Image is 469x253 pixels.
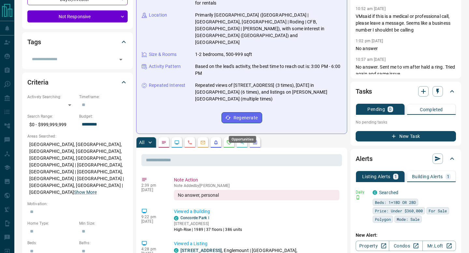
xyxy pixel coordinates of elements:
[139,140,144,145] p: All
[174,177,339,183] p: Note Action
[221,112,262,123] button: Regenerate
[356,117,456,127] p: No pending tasks
[362,174,391,179] p: Listing Alerts
[229,136,256,143] div: Opportunities
[174,240,339,247] p: Viewed a Listing
[174,221,242,227] p: [STREET_ADDRESS]
[79,113,128,119] p: Budget:
[447,174,449,179] p: 1
[141,188,164,192] p: [DATE]
[226,140,232,145] svg: Requests
[356,232,456,239] p: New Alert:
[149,12,167,19] p: Location
[356,86,372,97] h2: Tasks
[356,84,456,99] div: Tasks
[174,216,178,220] div: condos.ca
[429,207,447,214] span: For Sale
[356,131,456,141] button: New Task
[397,216,419,222] span: Mode: Sale
[27,113,76,119] p: Search Range:
[74,189,97,196] button: Show More
[356,13,456,33] p: VMsaid if this is a medical or professional call, please leave a message. Seems like a business n...
[213,140,219,145] svg: Listing Alerts
[356,57,386,62] p: 10:57 am [DATE]
[141,183,164,188] p: 2:39 pm
[79,220,128,226] p: Min Size:
[195,12,342,46] p: Primarily [GEOGRAPHIC_DATA] ([GEOGRAPHIC_DATA] | [GEOGRAPHIC_DATA], [GEOGRAPHIC_DATA] | Roding | ...
[420,107,443,112] p: Completed
[412,174,443,179] p: Building Alerts
[149,82,185,89] p: Repeated Interest
[356,7,386,11] p: 10:52 am [DATE]
[389,107,391,112] p: 0
[356,151,456,166] div: Alerts
[187,140,192,145] svg: Calls
[141,215,164,219] p: 9:22 pm
[375,207,423,214] span: Price: Under $360,000
[27,240,76,246] p: Beds:
[79,94,128,100] p: Timeframe:
[141,247,164,251] p: 4:28 pm
[174,190,339,200] div: No answer, personal
[356,241,389,251] a: Property
[356,64,456,77] p: No answer. Sent me to vm after hald a ring. Tried again and same issue
[27,77,49,87] h2: Criteria
[174,227,242,233] p: High-Rise | 1989 | 37 floors | 386 units
[161,140,166,145] svg: Notes
[180,248,222,253] a: [STREET_ADDRESS]
[27,10,128,22] div: Not Responsive
[195,82,342,102] p: Repeated views of [STREET_ADDRESS] (3 times), [DATE] in [GEOGRAPHIC_DATA] (6 times), and listings...
[373,190,377,195] div: condos.ca
[356,39,383,43] p: 1:02 pm [DATE]
[379,190,398,195] a: Searched
[375,216,391,222] span: Polygon
[27,37,41,47] h2: Tags
[394,174,397,179] p: 1
[174,248,178,253] div: condos.ca
[27,220,76,226] p: Home Type:
[356,45,456,52] p: No answer
[200,140,206,145] svg: Emails
[27,94,76,100] p: Actively Searching:
[27,133,128,139] p: Areas Searched:
[180,216,209,220] a: Concorde Park Ⅰ
[367,107,385,112] p: Pending
[195,63,342,77] p: Based on the lead's activity, the best time to reach out is: 3:00 PM - 6:00 PM
[195,51,252,58] p: 1-2 bedrooms, 500-999 sqft
[375,199,416,206] span: Beds: 1+1BD OR 2BD
[149,51,177,58] p: Size & Rooms
[174,208,339,215] p: Viewed a Building
[356,153,373,164] h2: Alerts
[79,240,128,246] p: Baths:
[27,74,128,90] div: Criteria
[149,63,181,70] p: Activity Pattern
[27,139,128,198] p: [GEOGRAPHIC_DATA], [GEOGRAPHIC_DATA], [GEOGRAPHIC_DATA], [GEOGRAPHIC_DATA], [GEOGRAPHIC_DATA], [G...
[389,241,422,251] a: Condos
[116,55,125,64] button: Open
[141,219,164,224] p: [DATE]
[356,189,369,195] p: Daily
[27,201,128,207] p: Motivation:
[174,183,339,188] p: Note Added by [PERSON_NAME]
[27,119,76,130] p: $0 - $999,999,999
[27,34,128,50] div: Tags
[422,241,456,251] a: Mr.Loft
[356,195,360,200] svg: Push Notification Only
[174,140,179,145] svg: Lead Browsing Activity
